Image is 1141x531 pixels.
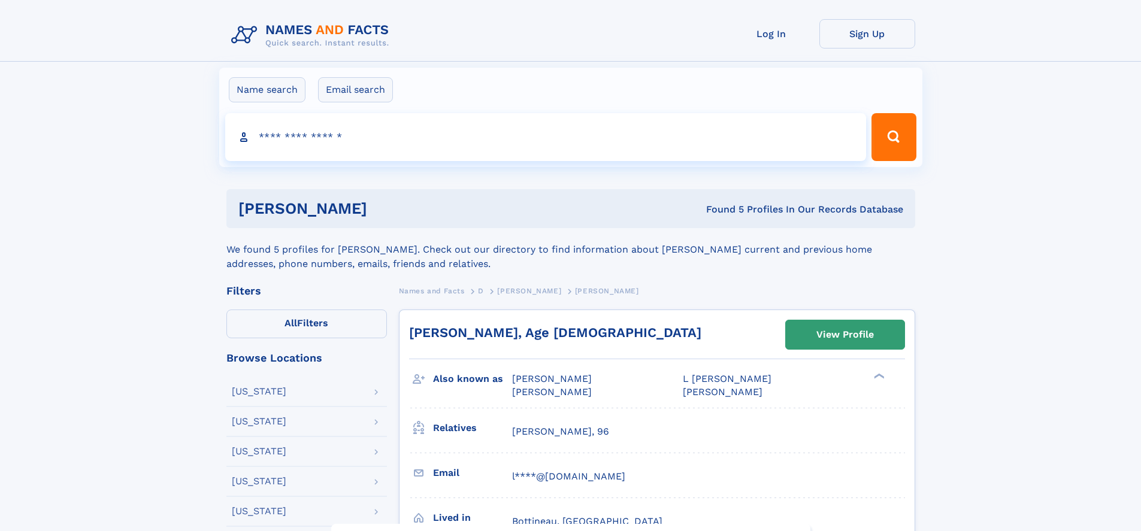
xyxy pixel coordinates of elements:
[512,386,592,398] span: [PERSON_NAME]
[871,372,885,380] div: ❯
[232,477,286,486] div: [US_STATE]
[497,287,561,295] span: [PERSON_NAME]
[816,321,874,348] div: View Profile
[232,447,286,456] div: [US_STATE]
[683,373,771,384] span: L [PERSON_NAME]
[409,325,701,340] a: [PERSON_NAME], Age [DEMOGRAPHIC_DATA]
[399,283,465,298] a: Names and Facts
[225,113,867,161] input: search input
[226,286,387,296] div: Filters
[575,287,639,295] span: [PERSON_NAME]
[433,508,512,528] h3: Lived in
[232,387,286,396] div: [US_STATE]
[229,77,305,102] label: Name search
[226,353,387,363] div: Browse Locations
[433,418,512,438] h3: Relatives
[497,283,561,298] a: [PERSON_NAME]
[226,228,915,271] div: We found 5 profiles for [PERSON_NAME]. Check out our directory to find information about [PERSON_...
[433,463,512,483] h3: Email
[512,373,592,384] span: [PERSON_NAME]
[819,19,915,48] a: Sign Up
[786,320,904,349] a: View Profile
[871,113,916,161] button: Search Button
[318,77,393,102] label: Email search
[512,425,609,438] a: [PERSON_NAME], 96
[285,317,297,329] span: All
[512,515,662,527] span: Bottineau, [GEOGRAPHIC_DATA]
[683,386,762,398] span: [PERSON_NAME]
[433,369,512,389] h3: Also known as
[226,310,387,338] label: Filters
[226,19,399,51] img: Logo Names and Facts
[232,506,286,516] div: [US_STATE]
[537,203,903,216] div: Found 5 Profiles In Our Records Database
[478,287,484,295] span: D
[478,283,484,298] a: D
[724,19,819,48] a: Log In
[232,417,286,426] div: [US_STATE]
[238,201,537,216] h1: [PERSON_NAME]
